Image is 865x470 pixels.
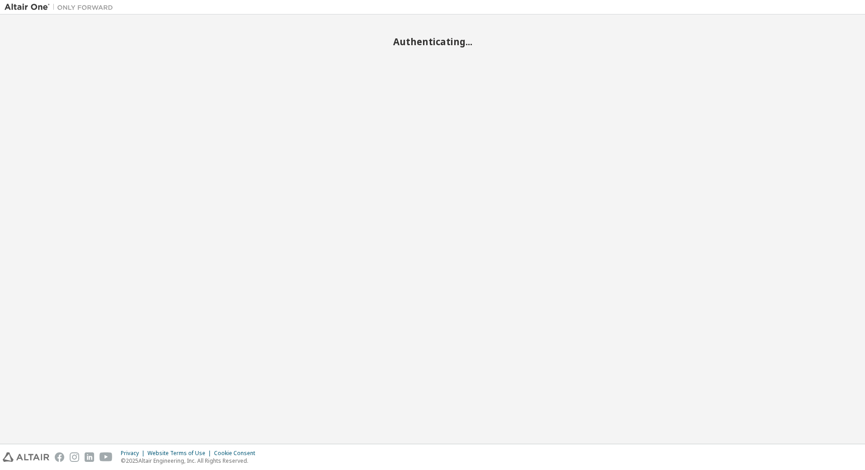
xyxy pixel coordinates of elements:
img: altair_logo.svg [3,452,49,462]
div: Privacy [121,450,147,457]
p: © 2025 Altair Engineering, Inc. All Rights Reserved. [121,457,261,465]
img: Altair One [5,3,118,12]
img: linkedin.svg [85,452,94,462]
img: youtube.svg [100,452,113,462]
div: Website Terms of Use [147,450,214,457]
div: Cookie Consent [214,450,261,457]
h2: Authenticating... [5,36,860,47]
img: instagram.svg [70,452,79,462]
img: facebook.svg [55,452,64,462]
